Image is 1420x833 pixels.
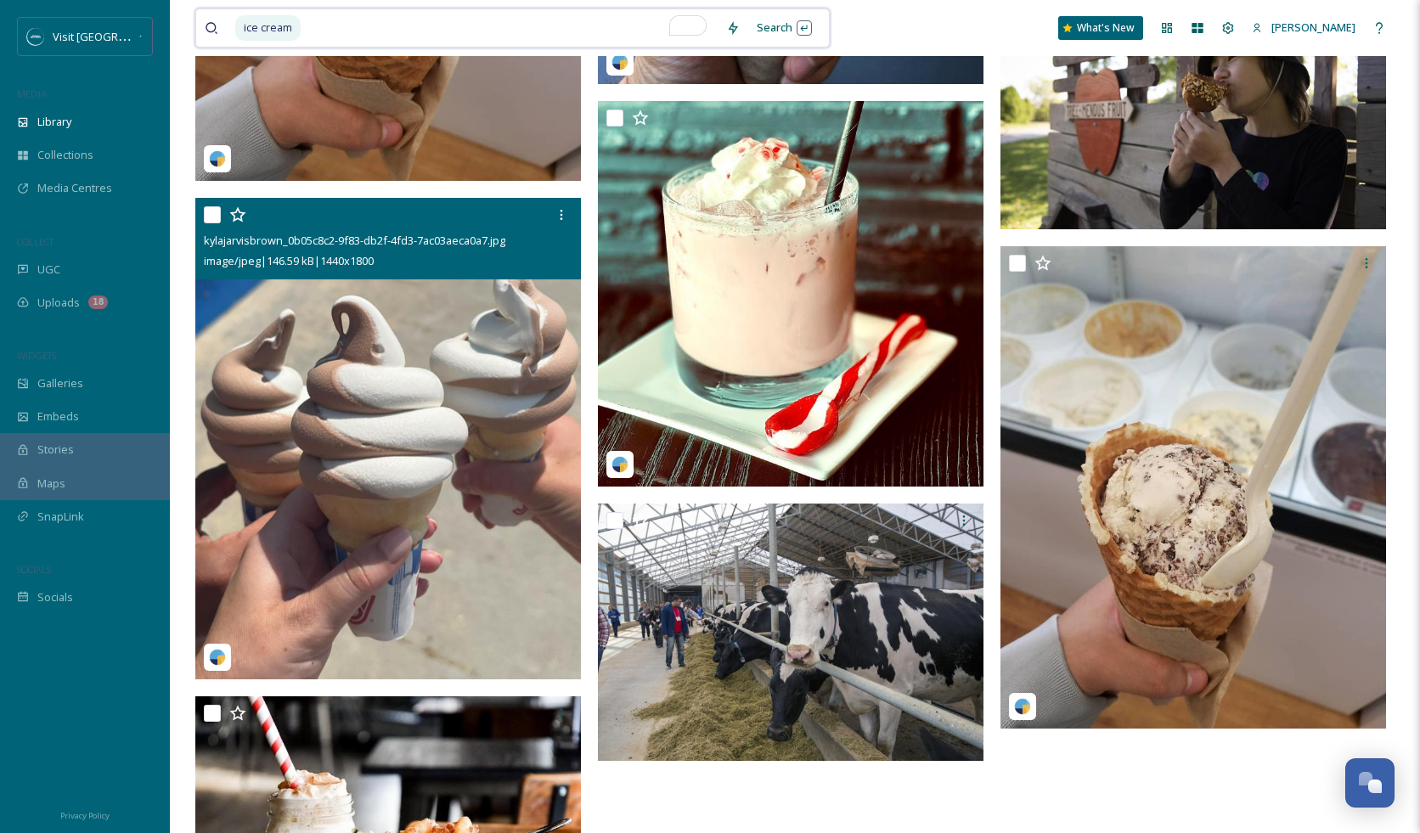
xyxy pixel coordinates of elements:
[611,53,628,70] img: snapsea-logo.png
[37,408,79,425] span: Embeds
[37,262,60,278] span: UGC
[27,28,44,45] img: SM%20Social%20Profile.png
[37,147,93,163] span: Collections
[60,804,110,825] a: Privacy Policy
[209,649,226,666] img: snapsea-logo.png
[1014,698,1031,715] img: snapsea-logo.png
[598,101,983,487] img: ironshoedistillery_b1ae29a5-2cc2-1117-56f2-de8baf228c91.jpg
[235,15,301,40] span: ice cream
[37,114,71,130] span: Library
[17,563,51,576] span: SOCIALS
[37,509,84,525] span: SnapLink
[204,253,374,268] span: image/jpeg | 146.59 kB | 1440 x 1800
[204,233,505,248] span: kylajarvisbrown_0b05c8c2-9f83-db2f-4fd3-7ac03aeca0a7.jpg
[37,589,73,605] span: Socials
[1345,758,1395,808] button: Open Chat
[1271,20,1355,35] span: [PERSON_NAME]
[17,87,47,100] span: MEDIA
[1058,16,1143,40] a: What's New
[37,180,112,196] span: Media Centres
[88,295,108,309] div: 18
[748,11,820,44] div: Search
[37,442,74,458] span: Stories
[37,476,65,492] span: Maps
[1000,246,1386,729] img: camayuhh_1785810177866483906_1935277738.jpg
[60,810,110,821] span: Privacy Policy
[17,349,56,362] span: WIDGETS
[209,150,226,167] img: snapsea-logo.png
[53,28,242,44] span: Visit [GEOGRAPHIC_DATA][US_STATE]
[37,375,83,391] span: Galleries
[17,235,54,248] span: COLLECT
[195,198,581,680] img: kylajarvisbrown_0b05c8c2-9f83-db2f-4fd3-7ac03aeca0a7.jpg
[598,504,983,761] img: ef5aa7e3-8a52-3b30-b87a-eee92cdc9ed6.jpg
[611,456,628,473] img: snapsea-logo.png
[302,9,718,47] input: To enrich screen reader interactions, please activate Accessibility in Grammarly extension settings
[37,295,80,311] span: Uploads
[1243,11,1364,44] a: [PERSON_NAME]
